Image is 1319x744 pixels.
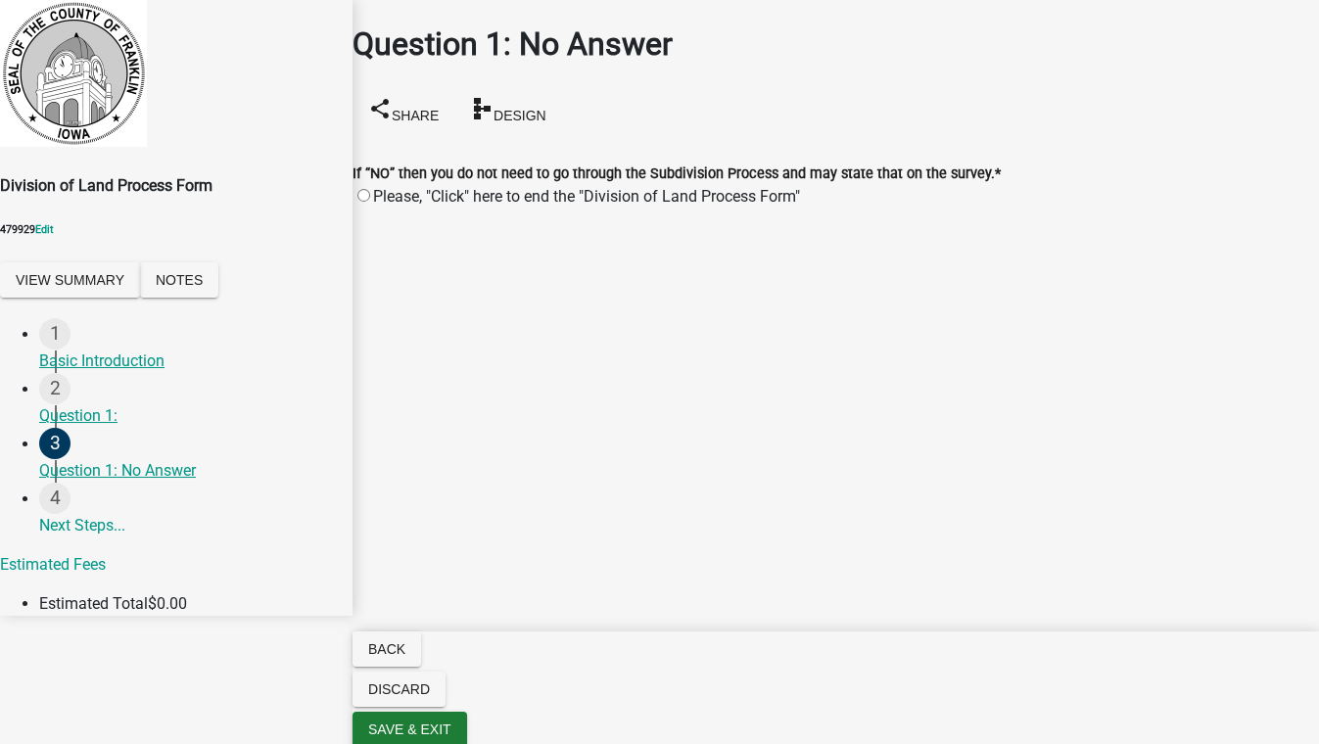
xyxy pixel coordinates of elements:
div: 4 [39,483,71,514]
div: Question 1: [39,404,337,428]
h1: Question 1: No Answer [353,21,1319,68]
a: Edit [35,223,54,236]
span: Share [392,107,439,122]
button: Notes [140,262,218,298]
div: 1 [39,318,71,349]
label: If “NO” then you do not need to go through the Subdivision Process and may state that on the survey. [353,165,1001,182]
button: schemaDesign [454,89,562,133]
span: Design [494,107,546,122]
span: Back [368,641,405,657]
span: $0.00 [148,594,187,613]
button: shareShare [353,89,454,133]
label: Please, "Click" here to end the "Division of Land Process Form" [373,187,800,206]
button: Discard [353,672,446,707]
i: schema [470,96,494,119]
span: Save & Exit [368,721,451,737]
wm-modal-confirm: Edit Application Number [35,223,54,236]
i: share [368,96,392,119]
div: 3 [39,428,71,459]
a: Next Steps... [39,483,353,547]
div: 2 [39,373,71,404]
button: Back [353,631,421,667]
div: Basic Introduction [39,349,337,373]
wm-modal-confirm: Notes [140,272,218,291]
div: Question 1: No Answer [39,459,337,483]
span: Estimated Total [39,594,148,613]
